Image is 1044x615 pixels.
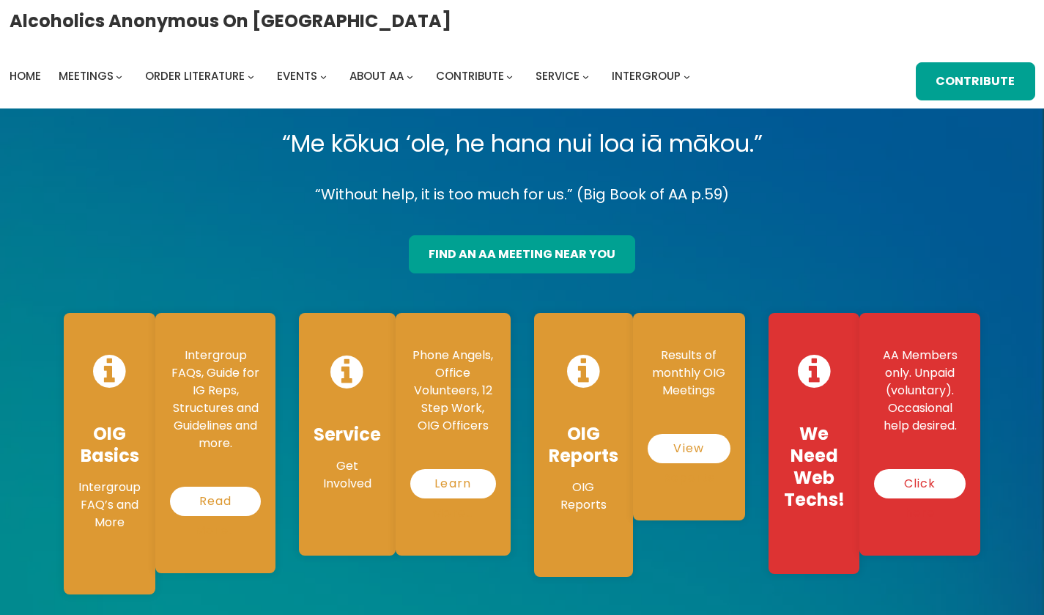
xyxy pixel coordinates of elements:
[506,73,513,79] button: Contribute submenu
[78,423,141,467] h4: OIG Basics
[648,434,731,463] a: View Reports
[320,73,327,79] button: Events submenu
[874,347,965,435] p: AA Members only. Unpaid (voluntary). Occasional help desired.
[409,235,636,273] a: find an aa meeting near you
[916,62,1035,100] a: Contribute
[612,66,681,86] a: Intergroup
[10,66,695,86] nav: Intergroup
[10,5,451,37] a: Alcoholics Anonymous on [GEOGRAPHIC_DATA]
[436,66,504,86] a: Contribute
[549,423,618,467] h4: OIG Reports
[78,479,141,531] p: Intergroup FAQ’s and More
[170,487,261,516] a: Read More…
[248,73,254,79] button: Order Literature submenu
[684,73,690,79] button: Intergroup submenu
[52,182,992,207] p: “Without help, it is too much for us.” (Big Book of AA p.59)
[536,68,580,84] span: Service
[52,123,992,164] p: “Me kōkua ‘ole, he hana nui loa iā mākou.”
[10,68,41,84] span: Home
[10,66,41,86] a: Home
[59,66,114,86] a: Meetings
[410,469,496,498] a: Learn More…
[549,479,618,514] p: OIG Reports
[410,347,496,435] p: Phone Angels, Office Volunteers, 12 Step Work, OIG Officers
[783,423,845,511] h4: We Need Web Techs!
[277,68,317,84] span: Events
[874,469,965,498] a: Click here
[349,68,404,84] span: About AA
[536,66,580,86] a: Service
[116,73,122,79] button: Meetings submenu
[436,68,504,84] span: Contribute
[612,68,681,84] span: Intergroup
[582,73,589,79] button: Service submenu
[407,73,413,79] button: About AA submenu
[277,66,317,86] a: Events
[648,347,731,399] p: Results of monthly OIG Meetings
[145,68,245,84] span: Order Literature
[170,347,261,452] p: Intergroup FAQs, Guide for IG Reps, Structures and Guidelines and more.
[59,68,114,84] span: Meetings
[314,457,381,493] p: Get Involved
[314,424,381,446] h4: Service
[349,66,404,86] a: About AA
